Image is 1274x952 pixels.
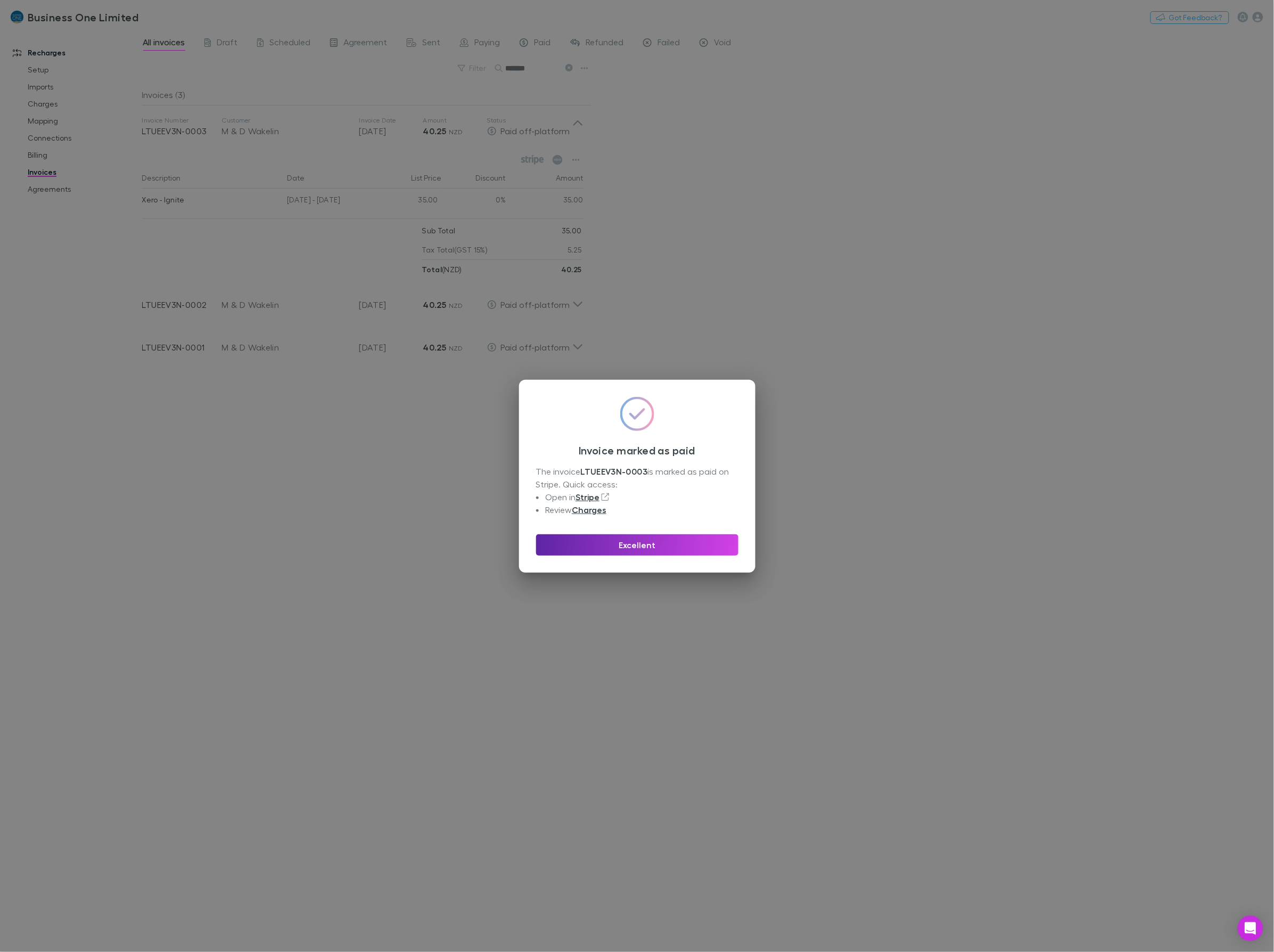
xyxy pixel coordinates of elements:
strong: LTUEEV3N-0003 [581,466,648,477]
img: GradientCheckmarkIcon.svg [620,397,654,431]
button: Excellent [536,534,738,556]
div: Open Intercom Messenger [1238,916,1263,941]
h3: Invoice marked as paid [536,444,738,457]
a: Charges [572,505,606,515]
li: Review [545,503,738,516]
a: Stripe [576,492,599,502]
div: The invoice is marked as paid on Stripe. Quick access: [536,465,738,516]
li: Open in [545,491,738,503]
